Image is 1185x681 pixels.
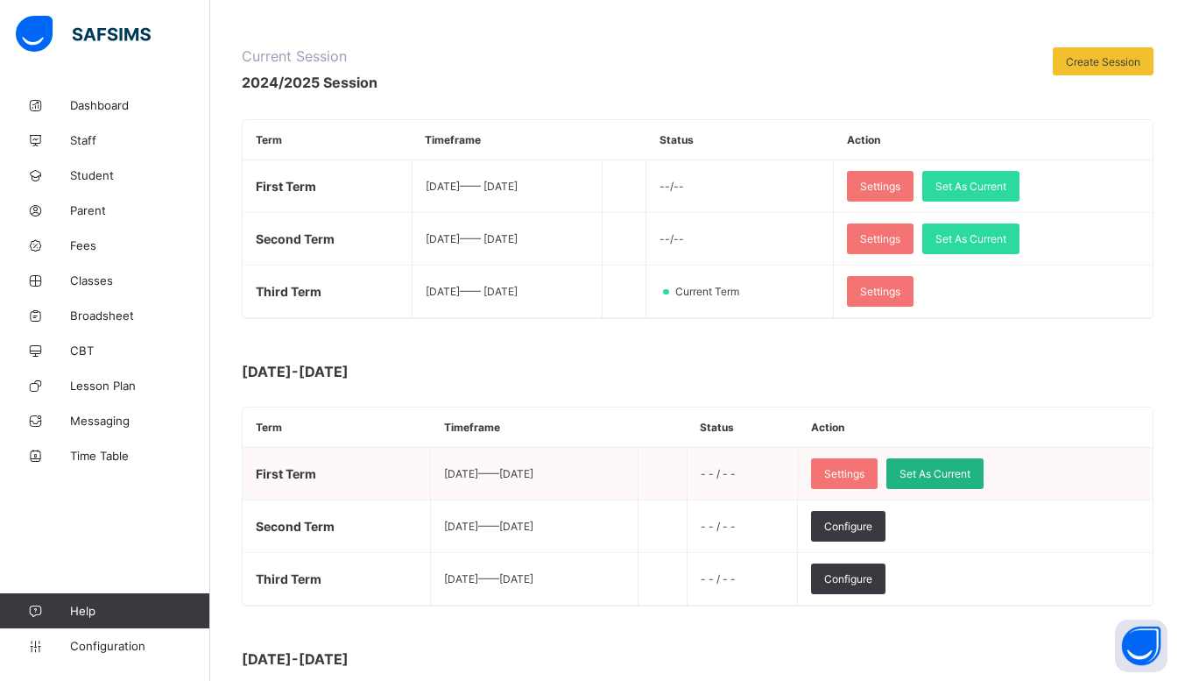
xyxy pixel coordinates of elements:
span: Second Term [256,231,335,246]
img: safsims [16,16,151,53]
span: Settings [860,180,900,193]
th: Timeframe [431,408,638,448]
span: [DATE] —— [DATE] [444,467,533,480]
span: Configure [824,572,872,585]
span: First Term [256,179,316,194]
span: Settings [860,232,900,245]
span: [DATE] —— [DATE] [426,232,518,245]
span: Settings [824,467,864,480]
span: [DATE] —— [DATE] [444,572,533,585]
span: Third Term [256,571,321,586]
span: Set As Current [899,467,970,480]
span: Current Session [242,47,377,65]
span: - - / - - [701,572,736,585]
th: Action [798,408,1153,448]
th: Status [646,120,834,160]
span: Parent [70,203,210,217]
th: Action [834,120,1153,160]
button: Open asap [1115,620,1167,672]
th: Term [243,120,412,160]
span: Student [70,168,210,182]
th: Term [243,408,431,448]
span: Lesson Plan [70,379,210,393]
span: Second Term [256,519,335,534]
th: Timeframe [412,120,603,160]
span: Dashboard [70,98,210,112]
span: - - / - - [701,520,736,533]
span: [DATE]-[DATE] [242,363,592,380]
td: --/-- [646,213,834,266]
th: Status [687,408,798,448]
span: Third Term [256,284,321,299]
span: [DATE] —— [DATE] [444,520,533,533]
span: [DATE]-[DATE] [242,650,592,668]
span: Current Term [674,285,750,298]
span: - - / - - [701,467,736,480]
span: Set As Current [935,232,1006,245]
span: Settings [860,285,900,298]
span: First Term [256,466,316,481]
span: CBT [70,344,210,358]
span: [DATE] —— [DATE] [426,285,518,298]
span: Create Session [1066,55,1140,68]
span: Fees [70,238,210,252]
span: Configure [824,520,872,533]
span: Messaging [70,414,210,428]
span: Configuration [70,639,209,653]
span: Time Table [70,449,210,463]
span: [DATE] —— [DATE] [426,180,518,193]
span: Classes [70,273,210,287]
span: Help [70,604,209,618]
span: Staff [70,133,210,147]
span: Set As Current [935,180,1006,193]
span: 2024/2025 Session [242,74,377,91]
td: --/-- [646,160,834,213]
span: Broadsheet [70,309,210,323]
